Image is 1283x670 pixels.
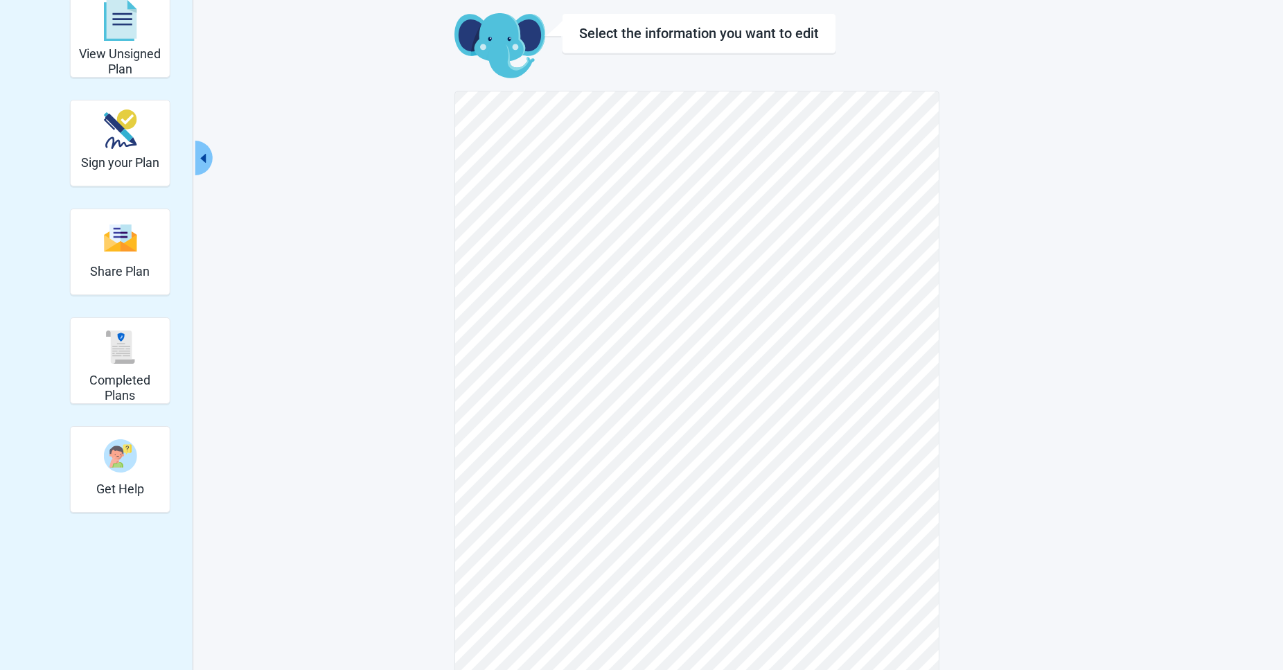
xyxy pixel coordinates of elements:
div: Share Plan [70,209,170,295]
img: svg%3e [103,223,136,253]
h2: Completed Plans [76,373,164,403]
button: Collapse menu [195,141,213,175]
h2: Get Help [96,482,144,497]
span: caret-left [197,152,210,165]
img: make_plan_official-CpYJDfBD.svg [103,109,136,149]
img: svg%3e [103,330,136,364]
div: Select the information you want to edit [579,25,819,42]
div: Completed Plans [70,317,170,404]
div: Sign your Plan [70,100,170,186]
h2: Share Plan [90,264,150,279]
h2: View Unsigned Plan [76,46,164,76]
h2: Sign your Plan [81,155,159,170]
img: Koda Elephant [454,13,545,80]
img: person-question-x68TBcxA.svg [103,439,136,473]
div: Get Help [70,426,170,513]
